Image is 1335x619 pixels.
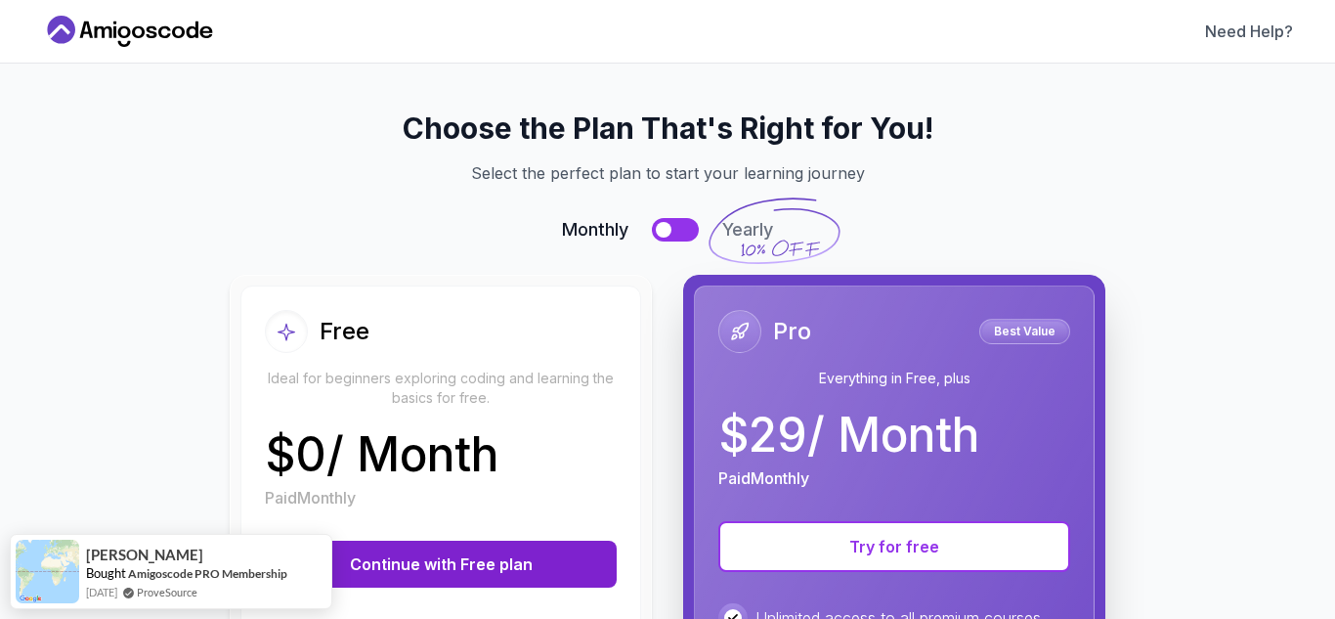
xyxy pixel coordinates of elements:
[718,521,1070,572] button: Try for free
[982,322,1067,341] p: Best Value
[265,486,356,509] p: Paid Monthly
[265,431,498,478] p: $ 0 / Month
[718,369,1070,388] p: Everything in Free, plus
[265,541,617,588] button: Continue with Free plan
[1205,20,1293,43] a: Need Help?
[65,111,1270,146] h2: Choose the Plan That's Right for You!
[65,161,1270,185] p: Select the perfect plan to start your learning journey
[773,316,811,347] h2: Pro
[86,547,203,563] span: [PERSON_NAME]
[86,584,117,600] span: [DATE]
[16,540,79,603] img: provesource social proof notification image
[718,412,979,459] p: $ 29 / Month
[86,565,126,581] span: Bought
[718,466,809,490] p: Paid Monthly
[137,584,197,600] a: ProveSource
[128,566,287,581] a: Amigoscode PRO Membership
[265,369,617,408] p: Ideal for beginners exploring coding and learning the basics for free.
[320,316,369,347] h2: Free
[562,216,628,243] span: Monthly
